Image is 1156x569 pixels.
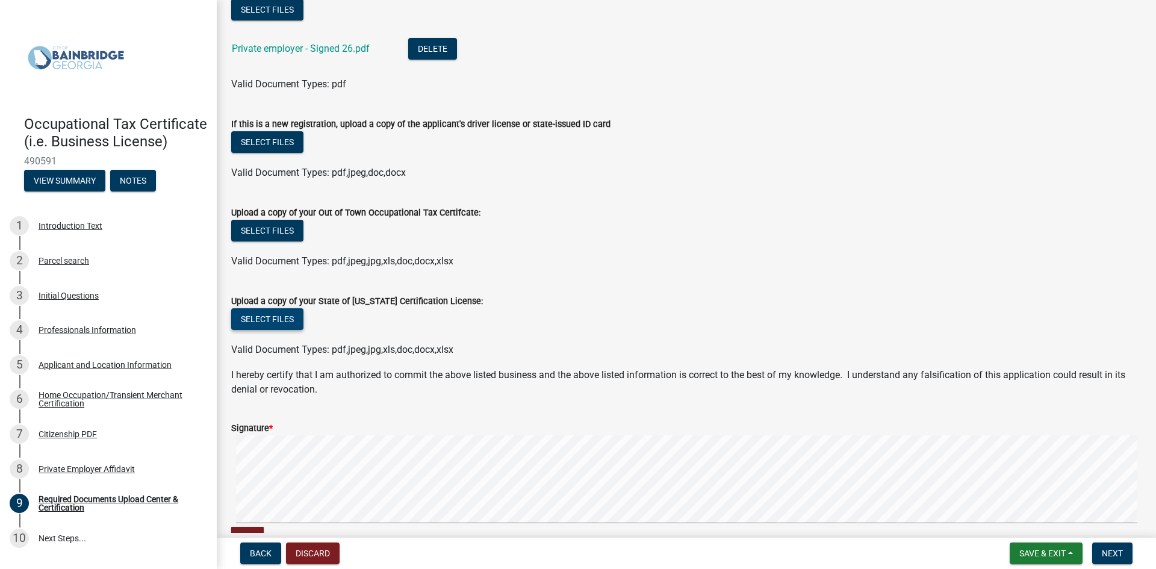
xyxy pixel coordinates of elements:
[231,255,453,267] span: Valid Document Types: pdf,jpeg,jpg,xls,doc,docx,xlsx
[231,424,273,433] label: Signature
[231,131,303,153] button: Select files
[24,116,207,151] h4: Occupational Tax Certificate (i.e. Business License)
[231,209,480,217] label: Upload a copy of your Out of Town Occupational Tax Certifcate:
[10,216,29,235] div: 1
[39,222,102,230] div: Introduction Text
[231,167,406,178] span: Valid Document Types: pdf,jpeg,doc,docx
[39,257,89,265] div: Parcel search
[39,430,97,438] div: Citizenship PDF
[110,176,156,186] wm-modal-confirm: Notes
[1092,543,1133,564] button: Next
[231,527,264,547] button: Clear
[24,170,105,191] button: View Summary
[10,390,29,409] div: 6
[10,459,29,479] div: 8
[232,43,370,54] a: Private employer - Signed 26.pdf
[24,13,128,103] img: City of Bainbridge, Georgia (Canceled)
[408,38,457,60] button: Delete
[10,320,29,340] div: 4
[408,44,457,55] wm-modal-confirm: Delete Document
[250,549,272,558] span: Back
[39,391,197,408] div: Home Occupation/Transient Merchant Certification
[10,529,29,548] div: 10
[39,465,135,473] div: Private Employer Affidavit
[24,155,193,167] span: 490591
[231,220,303,241] button: Select files
[10,494,29,513] div: 9
[39,291,99,300] div: Initial Questions
[1019,549,1066,558] span: Save & Exit
[39,495,197,512] div: Required Documents Upload Center & Certification
[24,176,105,186] wm-modal-confirm: Summary
[39,326,136,334] div: Professionals Information
[231,297,483,306] label: Upload a copy of your State of [US_STATE] Certification License:
[231,344,453,355] span: Valid Document Types: pdf,jpeg,jpg,xls,doc,docx,xlsx
[10,286,29,305] div: 3
[10,251,29,270] div: 2
[1102,549,1123,558] span: Next
[10,355,29,375] div: 5
[231,368,1142,397] p: I hereby certify that I am authorized to commit the above listed business and the above listed in...
[240,543,281,564] button: Back
[231,120,611,129] label: If this is a new registration, upload a copy of the applicant's driver license or state-issued ID...
[110,170,156,191] button: Notes
[39,361,172,369] div: Applicant and Location Information
[10,424,29,444] div: 7
[286,543,340,564] button: Discard
[1010,543,1083,564] button: Save & Exit
[231,78,346,90] span: Valid Document Types: pdf
[231,308,303,330] button: Select files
